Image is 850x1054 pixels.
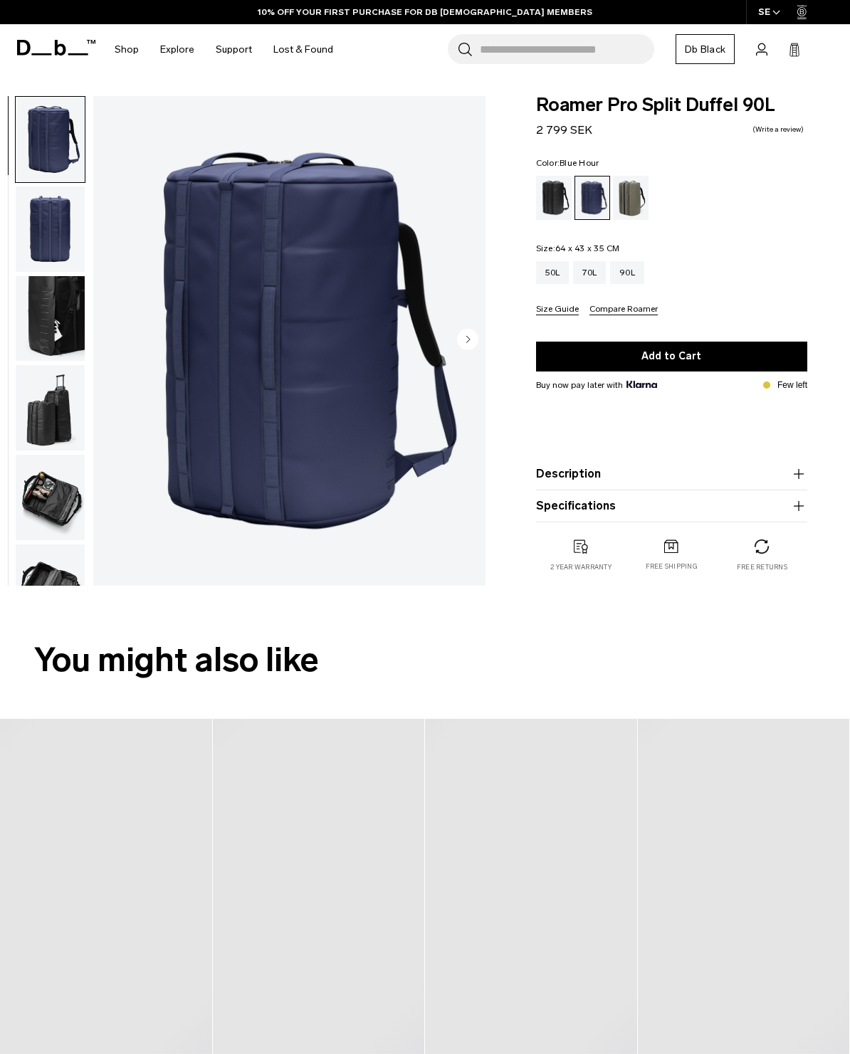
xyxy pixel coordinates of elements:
[93,96,486,586] img: Roamer Pro Split Duffel 90L Blue Hour
[737,562,787,572] p: Free returns
[536,123,592,137] span: 2 799 SEK
[216,24,252,75] a: Support
[115,24,139,75] a: Shop
[16,97,85,182] img: Roamer Pro Split Duffel 90L Blue Hour
[777,379,807,391] p: Few left
[536,96,807,115] span: Roamer Pro Split Duffel 90L
[536,159,599,167] legend: Color:
[104,24,344,75] nav: Main Navigation
[16,186,85,272] img: Roamer Pro Split Duffel 90L Blue Hour
[536,261,570,284] a: 50L
[536,176,572,220] a: Black Out
[16,276,85,362] img: Roamer Pro Split Duffel 90L Blue Hour
[93,96,486,586] li: 1 / 9
[15,186,85,273] button: Roamer Pro Split Duffel 90L Blue Hour
[15,96,85,183] button: Roamer Pro Split Duffel 90L Blue Hour
[589,305,658,315] button: Compare Roamer
[536,465,807,483] button: Description
[258,6,592,19] a: 10% OFF YOUR FIRST PURCHASE FOR DB [DEMOGRAPHIC_DATA] MEMBERS
[676,34,735,64] a: Db Black
[15,364,85,451] button: Roamer Pro Split Duffel 90L Blue Hour
[752,126,804,133] a: Write a review
[536,379,657,391] span: Buy now pay later with
[573,261,606,284] a: 70L
[560,158,599,168] span: Blue Hour
[15,454,85,541] button: Roamer Pro Split Duffel 90L Blue Hour
[536,305,579,315] button: Size Guide
[613,176,649,220] a: Forest Green
[16,455,85,540] img: Roamer Pro Split Duffel 90L Blue Hour
[273,24,333,75] a: Lost & Found
[610,261,644,284] a: 90L
[15,275,85,362] button: Roamer Pro Split Duffel 90L Blue Hour
[550,562,612,572] p: 2 year warranty
[16,544,85,630] img: Roamer Pro Split Duffel 90L Blue Hour
[16,365,85,450] img: Roamer Pro Split Duffel 90L Blue Hour
[457,329,478,353] button: Next slide
[536,244,620,253] legend: Size:
[34,635,816,685] h2: You might also like
[646,562,698,571] p: Free shipping
[15,544,85,631] button: Roamer Pro Split Duffel 90L Blue Hour
[555,243,620,253] span: 64 x 43 x 35 CM
[160,24,194,75] a: Explore
[536,497,807,515] button: Specifications
[626,381,657,388] img: {"height" => 20, "alt" => "Klarna"}
[536,342,807,371] button: Add to Cart
[574,176,610,220] a: Blue Hour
